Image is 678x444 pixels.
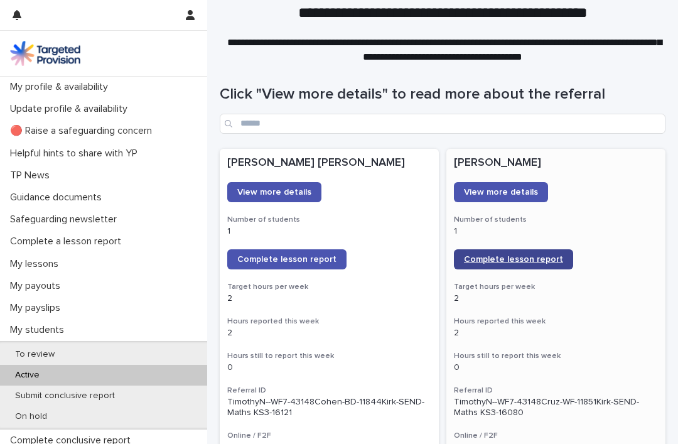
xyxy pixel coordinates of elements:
h3: Target hours per week [454,282,658,292]
p: Complete a lesson report [5,236,131,247]
p: 2 [454,328,658,338]
input: Search [220,114,665,134]
p: My profile & availability [5,81,118,93]
p: My payslips [5,302,70,314]
p: 0 [454,362,658,373]
img: M5nRWzHhSzIhMunXDL62 [10,41,80,66]
h3: Referral ID [454,386,658,396]
p: TP News [5,170,60,181]
a: Complete lesson report [227,249,347,269]
p: 0 [227,362,431,373]
p: Helpful hints to share with YP [5,148,148,160]
p: TimothyN--WF7-43148Cruz-WF-11851Kirk-SEND-Maths KS3-16080 [454,397,658,418]
h3: Number of students [454,215,658,225]
h3: Hours reported this week [227,317,431,327]
p: Submit conclusive report [5,391,125,401]
p: [PERSON_NAME] [454,156,658,170]
span: View more details [237,188,311,197]
p: On hold [5,411,57,422]
p: [PERSON_NAME] [PERSON_NAME] [227,156,431,170]
p: Active [5,370,50,381]
span: View more details [464,188,538,197]
p: Safeguarding newsletter [5,214,127,225]
a: View more details [454,182,548,202]
p: Guidance documents [5,192,112,203]
p: My lessons [5,258,68,270]
span: Complete lesson report [464,255,563,264]
p: 1 [227,226,431,237]
a: View more details [227,182,321,202]
h3: Referral ID [227,386,431,396]
h3: Target hours per week [227,282,431,292]
h1: Click "View more details" to read more about the referral [220,85,665,104]
h3: Hours still to report this week [454,351,658,361]
h3: Hours reported this week [454,317,658,327]
p: My payouts [5,280,70,292]
h3: Hours still to report this week [227,351,431,361]
span: Complete lesson report [237,255,336,264]
p: 2 [227,293,431,304]
h3: Online / F2F [454,431,658,441]
p: My students [5,324,74,336]
a: Complete lesson report [454,249,573,269]
p: To review [5,349,65,360]
p: Update profile & availability [5,103,137,115]
h3: Number of students [227,215,431,225]
p: 2 [227,328,431,338]
p: 🔴 Raise a safeguarding concern [5,125,162,137]
p: 1 [454,226,658,237]
p: 2 [454,293,658,304]
p: TimothyN--WF7-43148Cohen-BD-11844Kirk-SEND-Maths KS3-16121 [227,397,431,418]
h3: Online / F2F [227,431,431,441]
